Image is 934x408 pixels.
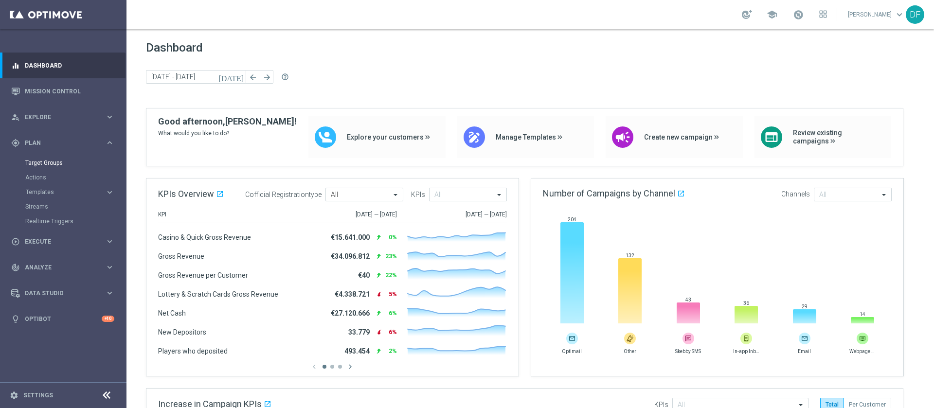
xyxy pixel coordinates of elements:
[847,7,906,22] a: [PERSON_NAME]keyboard_arrow_down
[25,159,101,167] a: Target Groups
[11,53,114,78] div: Dashboard
[11,113,20,122] i: person_search
[25,156,126,170] div: Target Groups
[894,9,905,20] span: keyboard_arrow_down
[25,203,101,211] a: Streams
[11,139,115,147] button: gps_fixed Plan keyboard_arrow_right
[25,78,114,104] a: Mission Control
[23,392,53,398] a: Settings
[11,315,20,323] i: lightbulb
[11,289,105,298] div: Data Studio
[105,288,114,298] i: keyboard_arrow_right
[25,188,115,196] button: Templates keyboard_arrow_right
[11,315,115,323] button: lightbulb Optibot +10
[11,113,105,122] div: Explore
[11,237,105,246] div: Execute
[105,112,114,122] i: keyboard_arrow_right
[11,263,20,272] i: track_changes
[11,237,20,246] i: play_circle_outline
[25,53,114,78] a: Dashboard
[11,263,105,272] div: Analyze
[767,9,777,20] span: school
[26,189,95,195] span: Templates
[105,237,114,246] i: keyboard_arrow_right
[105,138,114,147] i: keyboard_arrow_right
[25,140,105,146] span: Plan
[11,62,115,70] button: equalizer Dashboard
[25,114,105,120] span: Explore
[26,189,105,195] div: Templates
[25,214,126,229] div: Realtime Triggers
[25,185,126,199] div: Templates
[11,139,20,147] i: gps_fixed
[25,170,126,185] div: Actions
[102,316,114,322] div: +10
[105,188,114,197] i: keyboard_arrow_right
[25,174,101,181] a: Actions
[25,239,105,245] span: Execute
[906,5,924,24] div: DF
[11,139,105,147] div: Plan
[25,306,102,332] a: Optibot
[105,263,114,272] i: keyboard_arrow_right
[11,113,115,121] button: person_search Explore keyboard_arrow_right
[11,238,115,246] button: play_circle_outline Execute keyboard_arrow_right
[11,61,20,70] i: equalizer
[25,217,101,225] a: Realtime Triggers
[25,265,105,270] span: Analyze
[11,289,115,297] button: Data Studio keyboard_arrow_right
[11,306,114,332] div: Optibot
[11,264,115,271] button: track_changes Analyze keyboard_arrow_right
[11,88,115,95] button: Mission Control
[10,391,18,400] i: settings
[11,78,114,104] div: Mission Control
[25,199,126,214] div: Streams
[25,290,105,296] span: Data Studio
